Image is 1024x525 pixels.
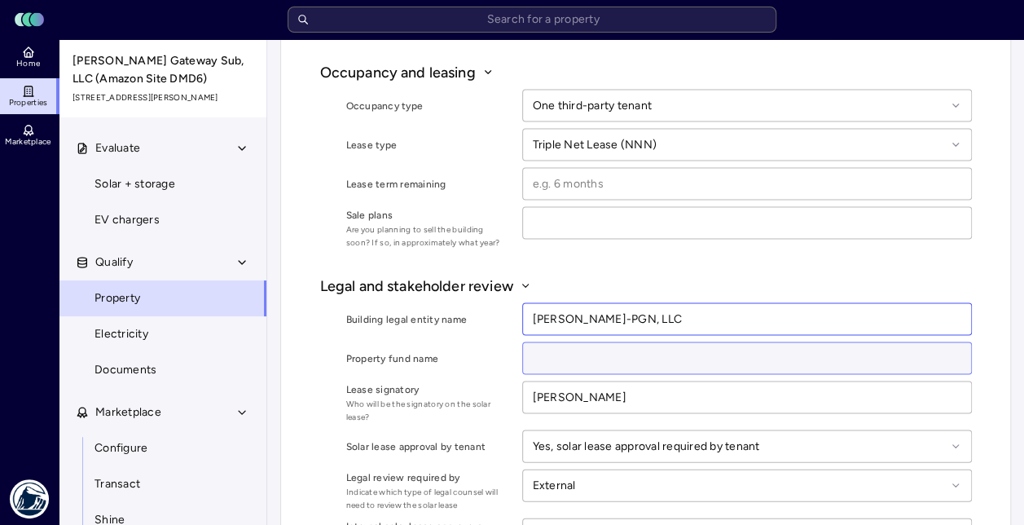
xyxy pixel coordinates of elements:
button: Evaluate [59,130,268,166]
span: [PERSON_NAME] Gateway Sub, LLC (Amazon Site DMD6) [73,52,255,88]
span: Solar + storage [94,175,175,193]
label: Property fund name [346,350,509,366]
label: Occupancy type [346,97,509,113]
a: Solar + storage [59,166,267,202]
span: Properties [9,98,48,108]
span: Legal and stakeholder review [320,275,513,296]
span: Documents [94,361,156,379]
a: Configure [59,430,267,466]
span: Electricity [94,325,148,343]
input: Search for a property [288,7,776,33]
button: Marketplace [59,395,268,430]
a: Transact [59,466,267,502]
span: Marketplace [95,404,161,421]
span: EV chargers [94,211,160,229]
a: Property [59,280,267,316]
span: Who will be the signatory on the solar lease? [346,397,509,423]
label: Solar lease approval by tenant [346,438,509,454]
span: [STREET_ADDRESS][PERSON_NAME] [73,91,255,104]
label: Sale plans [346,206,509,223]
button: Occupancy and leasing [320,61,972,82]
span: Marketplace [5,137,51,147]
span: Indicate which type of legal counsel will need to review the solar lease [346,485,509,511]
span: Configure [94,439,147,457]
button: Legal and stakeholder review [320,275,972,296]
label: Building legal entity name [346,311,509,327]
a: Electricity [59,316,267,352]
span: Transact [94,475,140,493]
label: Lease type [346,136,509,152]
span: Qualify [95,254,133,271]
img: PGIM [10,479,49,518]
button: Qualify [59,245,268,280]
label: Legal review required by [346,469,509,485]
span: Evaluate [95,139,140,157]
span: Home [16,59,40,68]
span: Property [94,289,140,307]
span: Occupancy and leasing [320,61,476,82]
span: Are you planning to sell the building soon? If so, in approximately what year? [346,223,509,249]
a: Documents [59,352,267,388]
input: e.g. 6 months [523,168,971,199]
label: Lease term remaining [346,175,509,192]
a: EV chargers [59,202,267,238]
label: Lease signatory [346,381,509,397]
